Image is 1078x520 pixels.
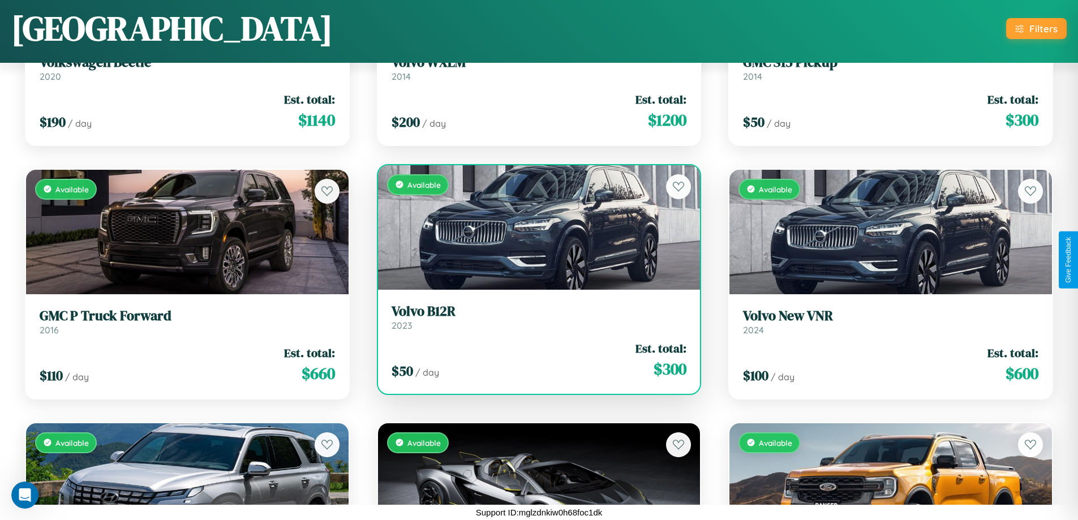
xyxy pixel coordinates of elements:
[987,91,1038,108] span: Est. total:
[392,54,687,71] h3: Volvo WXLM
[759,438,792,448] span: Available
[11,5,333,51] h1: [GEOGRAPHIC_DATA]
[407,438,441,448] span: Available
[40,113,66,131] span: $ 190
[40,308,335,336] a: GMC P Truck Forward2016
[635,340,686,356] span: Est. total:
[635,91,686,108] span: Est. total:
[40,71,61,82] span: 2020
[407,180,441,190] span: Available
[476,505,602,520] p: Support ID: mglzdnkiw0h68foc1dk
[1006,362,1038,385] span: $ 600
[68,118,92,129] span: / day
[284,345,335,361] span: Est. total:
[392,71,411,82] span: 2014
[298,109,335,131] span: $ 1140
[743,54,1038,71] h3: GMC S15 Pickup
[65,371,89,383] span: / day
[415,367,439,378] span: / day
[284,91,335,108] span: Est. total:
[392,54,687,82] a: Volvo WXLM2014
[11,482,38,509] iframe: Intercom live chat
[422,118,446,129] span: / day
[648,109,686,131] span: $ 1200
[743,71,762,82] span: 2014
[392,303,687,331] a: Volvo B12R2023
[392,113,420,131] span: $ 200
[743,54,1038,82] a: GMC S15 Pickup2014
[40,366,63,385] span: $ 110
[743,308,1038,336] a: Volvo New VNR2024
[743,324,764,336] span: 2024
[1006,109,1038,131] span: $ 300
[1006,18,1067,39] button: Filters
[55,438,89,448] span: Available
[302,362,335,385] span: $ 660
[771,371,794,383] span: / day
[987,345,1038,361] span: Est. total:
[759,184,792,194] span: Available
[40,308,335,324] h3: GMC P Truck Forward
[40,54,335,71] h3: Volkswagen Beetle
[392,303,687,320] h3: Volvo B12R
[40,324,59,336] span: 2016
[55,184,89,194] span: Available
[743,113,765,131] span: $ 50
[743,308,1038,324] h3: Volvo New VNR
[743,366,768,385] span: $ 100
[392,362,413,380] span: $ 50
[1064,237,1072,283] div: Give Feedback
[40,54,335,82] a: Volkswagen Beetle2020
[392,320,412,331] span: 2023
[654,358,686,380] span: $ 300
[767,118,791,129] span: / day
[1029,23,1058,35] div: Filters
